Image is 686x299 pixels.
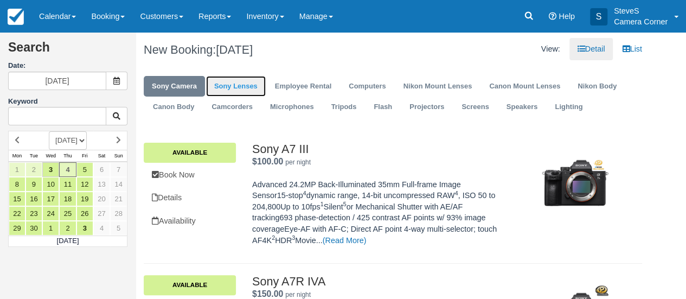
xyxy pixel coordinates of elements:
p: Camera Corner [614,16,668,27]
a: 11 [59,177,76,192]
a: Speakers [498,97,546,118]
a: 19 [76,192,93,206]
a: 28 [110,206,127,221]
span: $150.00 [252,289,283,298]
a: 3 [76,221,93,236]
a: 2 [25,162,42,177]
em: per night [285,291,311,298]
th: Wed [42,150,59,162]
sup: 4 [303,190,306,196]
a: 18 [59,192,76,206]
label: Date: [8,61,127,71]
a: 17 [42,192,59,206]
a: 30 [25,221,42,236]
a: 3 [42,162,59,177]
sup: 5 [343,201,347,207]
a: Canon Body [145,97,202,118]
sup: 3 [292,234,295,241]
a: 22 [9,206,25,221]
p: Advanced 24.2MP Back-Illuminated 35mm Full-frame Image Sensor15-stop dynamic range, 14-bit uncomp... [252,179,498,246]
th: Mon [9,150,25,162]
a: 20 [93,192,110,206]
a: 12 [76,177,93,192]
a: Lighting [547,97,591,118]
a: 9 [25,177,42,192]
i: Help [549,12,556,20]
a: Sony Lenses [206,76,266,97]
em: per night [285,158,311,166]
a: Details [144,187,236,209]
sup: 1 [320,201,324,207]
li: View: [533,38,568,60]
a: 4 [59,162,76,177]
a: Sony Camera [144,76,205,97]
a: 2 [59,221,76,236]
td: [DATE] [9,236,127,246]
a: 15 [9,192,25,206]
a: 4 [93,221,110,236]
th: Sun [110,150,127,162]
a: 6 [93,162,110,177]
h2: Sony A7R IVA [252,275,498,288]
a: 7 [110,162,127,177]
a: Camcorders [203,97,261,118]
a: 1 [42,221,59,236]
a: Book Now [144,164,236,186]
a: Screens [453,97,497,118]
a: 29 [9,221,25,236]
a: 14 [110,177,127,192]
h1: New Booking: [144,43,384,56]
a: Nikon Body [569,76,625,97]
sup: 2 [272,234,275,241]
span: $100.00 [252,157,283,166]
strong: Price: $150 [252,289,283,298]
a: Flash [366,97,400,118]
a: List [614,38,650,60]
h2: Sony A7 III [252,143,498,156]
a: Employee Rental [267,76,339,97]
label: Keyword [8,97,38,105]
a: Microphones [262,97,322,118]
img: checkfront-main-nav-mini-logo.png [8,9,24,25]
th: Sat [93,150,110,162]
th: Thu [59,150,76,162]
a: 23 [25,206,42,221]
a: Canon Mount Lenses [481,76,568,97]
button: Keyword Search [106,107,127,125]
a: (Read More) [323,236,367,245]
div: S [590,8,607,26]
a: Detail [569,38,613,60]
h2: Search [8,41,127,61]
a: 25 [59,206,76,221]
a: Available [144,143,236,162]
a: Available [144,275,236,295]
a: 24 [42,206,59,221]
th: Tue [25,150,42,162]
img: M200-3 [528,143,622,224]
a: 1 [9,162,25,177]
sup: 4 [454,190,458,196]
a: 26 [76,206,93,221]
a: Projectors [401,97,452,118]
a: 16 [25,192,42,206]
a: 27 [93,206,110,221]
a: 21 [110,192,127,206]
span: [DATE] [216,43,253,56]
a: Computers [341,76,394,97]
span: Help [559,12,575,21]
th: Fri [76,150,93,162]
strong: Price: $100 [252,157,283,166]
a: 5 [76,162,93,177]
a: Tripods [323,97,364,118]
a: 5 [110,221,127,236]
a: Nikon Mount Lenses [395,76,480,97]
a: 13 [93,177,110,192]
a: Availability [144,210,236,232]
p: SteveS [614,5,668,16]
a: 8 [9,177,25,192]
a: 10 [42,177,59,192]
